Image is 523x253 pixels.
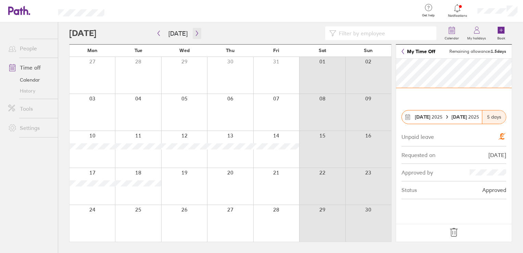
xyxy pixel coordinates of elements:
[319,48,326,53] span: Sat
[415,114,443,120] span: 2025
[336,27,433,40] input: Filter by employee
[401,169,433,176] div: Approved by
[417,13,439,17] span: Get help
[87,48,98,53] span: Mon
[3,61,58,74] a: Time off
[226,48,234,53] span: Thu
[3,121,58,135] a: Settings
[401,132,434,140] div: Unpaid leave
[441,22,463,44] a: Calendar
[446,14,469,18] span: Notifications
[401,187,417,193] div: Status
[449,49,506,54] span: Remaining allowance:
[3,85,58,96] a: History
[490,22,512,44] a: Book
[163,28,193,39] button: [DATE]
[441,34,463,40] label: Calendar
[491,49,506,54] strong: 1.5 days
[135,48,142,53] span: Tue
[364,48,373,53] span: Sun
[463,22,490,44] a: My holidays
[488,152,506,158] div: [DATE]
[493,34,509,40] label: Book
[446,3,469,18] a: Notifications
[401,49,435,54] a: My Time Off
[482,110,506,124] div: 5 days
[401,152,435,158] div: Requested on
[179,48,190,53] span: Wed
[482,187,506,193] div: Approved
[3,41,58,55] a: People
[273,48,279,53] span: Fri
[451,114,468,120] strong: [DATE]
[415,114,430,120] strong: [DATE]
[3,102,58,116] a: Tools
[451,114,479,120] span: 2025
[3,74,58,85] a: Calendar
[463,34,490,40] label: My holidays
